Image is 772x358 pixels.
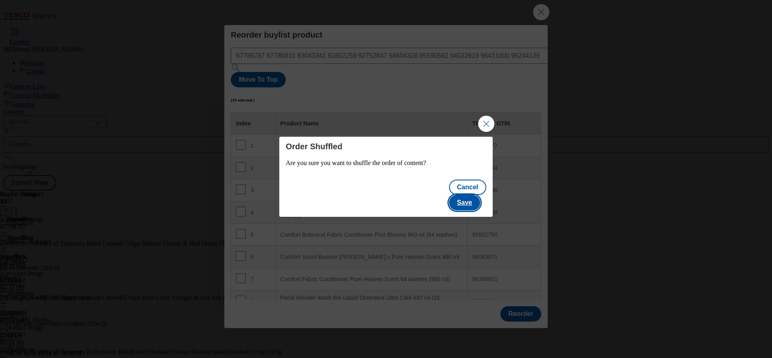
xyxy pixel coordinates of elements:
[449,180,486,195] button: Cancel
[449,195,480,210] button: Save
[286,159,486,167] p: Are you sure you want to shuffle the order of content?
[286,142,486,151] h4: Order Shuffled
[478,116,494,132] button: Close Modal
[279,137,493,217] div: Modal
